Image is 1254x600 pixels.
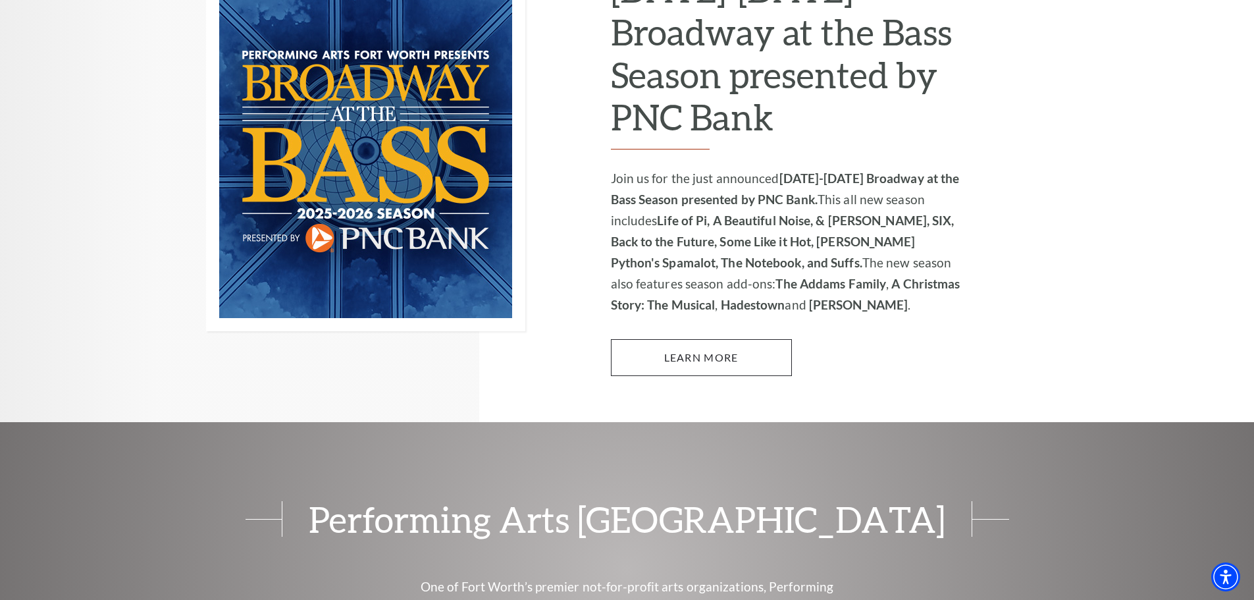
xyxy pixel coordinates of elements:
div: Accessibility Menu [1211,562,1240,591]
strong: [PERSON_NAME] [809,297,908,312]
span: Performing Arts [GEOGRAPHIC_DATA] [282,501,972,537]
strong: Hadestown [721,297,785,312]
strong: The Addams Family [775,276,886,291]
strong: Life of Pi, A Beautiful Noise, & [PERSON_NAME], SIX, Back to the Future, Some Like it Hot, [PERSO... [611,213,954,270]
p: Join us for the just announced This all new season includes The new season also features season a... [611,168,963,315]
strong: [DATE]-[DATE] Broadway at the Bass Season presented by PNC Bank. [611,171,960,207]
strong: A Christmas Story: The Musical [611,276,960,312]
a: Learn More 2025-2026 Broadway at the Bass Season presented by PNC Bank [611,339,792,376]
